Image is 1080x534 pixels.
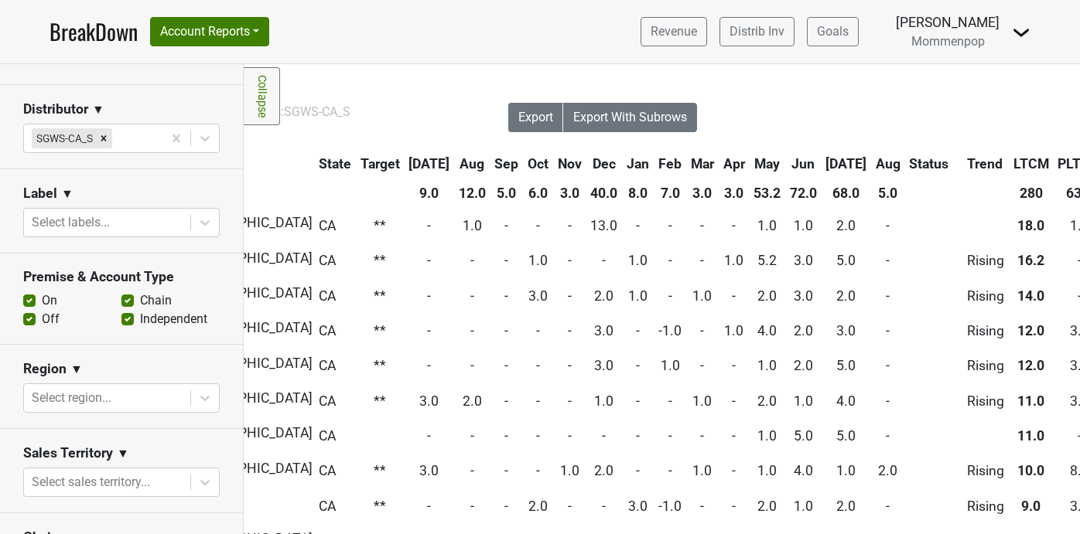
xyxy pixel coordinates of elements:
[470,428,474,444] span: -
[757,463,777,478] span: 1.0
[687,179,718,207] th: 3.0
[504,463,508,478] span: -
[911,34,985,49] span: Mommenpop
[602,428,606,444] span: -
[757,218,777,233] span: 1.0
[182,355,313,371] span: [GEOGRAPHIC_DATA]
[668,218,672,233] span: -
[658,498,682,514] span: -1.0
[757,498,777,514] span: 2.0
[528,253,548,268] span: 1.0
[1017,358,1044,373] span: 12.0
[536,463,540,478] span: -
[909,156,948,172] span: Status
[886,288,890,304] span: -
[724,323,743,338] span: 1.0
[794,393,813,409] span: 1.0
[594,358,613,373] span: 3.0
[568,498,572,514] span: -
[786,150,821,178] th: Jun: activate to sort column ascending
[700,323,704,338] span: -
[836,218,856,233] span: 2.0
[470,358,474,373] span: -
[182,285,313,301] span: [GEOGRAPHIC_DATA]
[794,498,813,514] span: 1.0
[732,358,736,373] span: -
[554,179,586,207] th: 3.0
[568,288,572,304] span: -
[560,463,579,478] span: 1.0
[794,358,813,373] span: 2.0
[750,179,784,207] th: 53.2
[602,498,606,514] span: -
[182,215,313,230] span: [GEOGRAPHIC_DATA]
[50,15,138,48] a: BreakDown
[419,463,439,478] span: 3.0
[427,498,431,514] span: -
[836,463,856,478] span: 1.0
[42,310,60,328] label: Off
[42,291,57,310] label: On
[836,428,856,444] span: 5.0
[491,179,523,207] th: 5.0
[470,253,474,268] span: -
[692,463,712,478] span: 1.0
[95,128,112,148] div: Remove SGWS-CA_S
[319,393,336,409] span: CA
[23,269,220,285] h3: Premise & Account Type
[528,288,548,304] span: 3.0
[504,288,508,304] span: -
[536,393,540,409] span: -
[636,323,640,338] span: -
[886,218,890,233] span: -
[61,185,73,203] span: ▼
[140,291,172,310] label: Chain
[794,288,813,304] span: 3.0
[896,12,1000,32] div: [PERSON_NAME]
[470,323,474,338] span: -
[963,384,1008,417] td: Rising
[419,393,439,409] span: 3.0
[1010,179,1053,207] th: 280
[963,244,1008,277] td: Rising
[568,428,572,444] span: -
[319,463,336,478] span: CA
[757,323,777,338] span: 4.0
[463,218,482,233] span: 1.0
[568,323,572,338] span: -
[504,498,508,514] span: -
[470,288,474,304] span: -
[757,288,777,304] span: 2.0
[963,279,1008,312] td: Rising
[757,253,777,268] span: 5.2
[491,150,523,178] th: Sep: activate to sort column ascending
[504,323,508,338] span: -
[1017,428,1044,444] span: 11.0
[794,428,813,444] span: 5.0
[594,288,613,304] span: 2.0
[692,288,712,304] span: 1.0
[1017,253,1044,268] span: 16.2
[732,218,736,233] span: -
[700,498,704,514] span: -
[1013,156,1049,172] span: LTCM
[750,150,784,178] th: May: activate to sort column ascending
[668,428,672,444] span: -
[655,150,686,178] th: Feb: activate to sort column ascending
[504,358,508,373] span: -
[886,323,890,338] span: -
[636,393,640,409] span: -
[794,463,813,478] span: 4.0
[427,288,431,304] span: -
[284,104,350,119] span: SGWS-CA_S
[872,150,904,178] th: Aug: activate to sort column ascending
[319,288,336,304] span: CA
[1017,288,1044,304] span: 14.0
[427,428,431,444] span: -
[836,253,856,268] span: 5.0
[623,150,654,178] th: Jan: activate to sort column ascending
[906,150,962,178] th: Status: activate to sort column ascending
[319,358,336,373] span: CA
[886,393,890,409] span: -
[554,150,586,178] th: Nov: activate to sort column ascending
